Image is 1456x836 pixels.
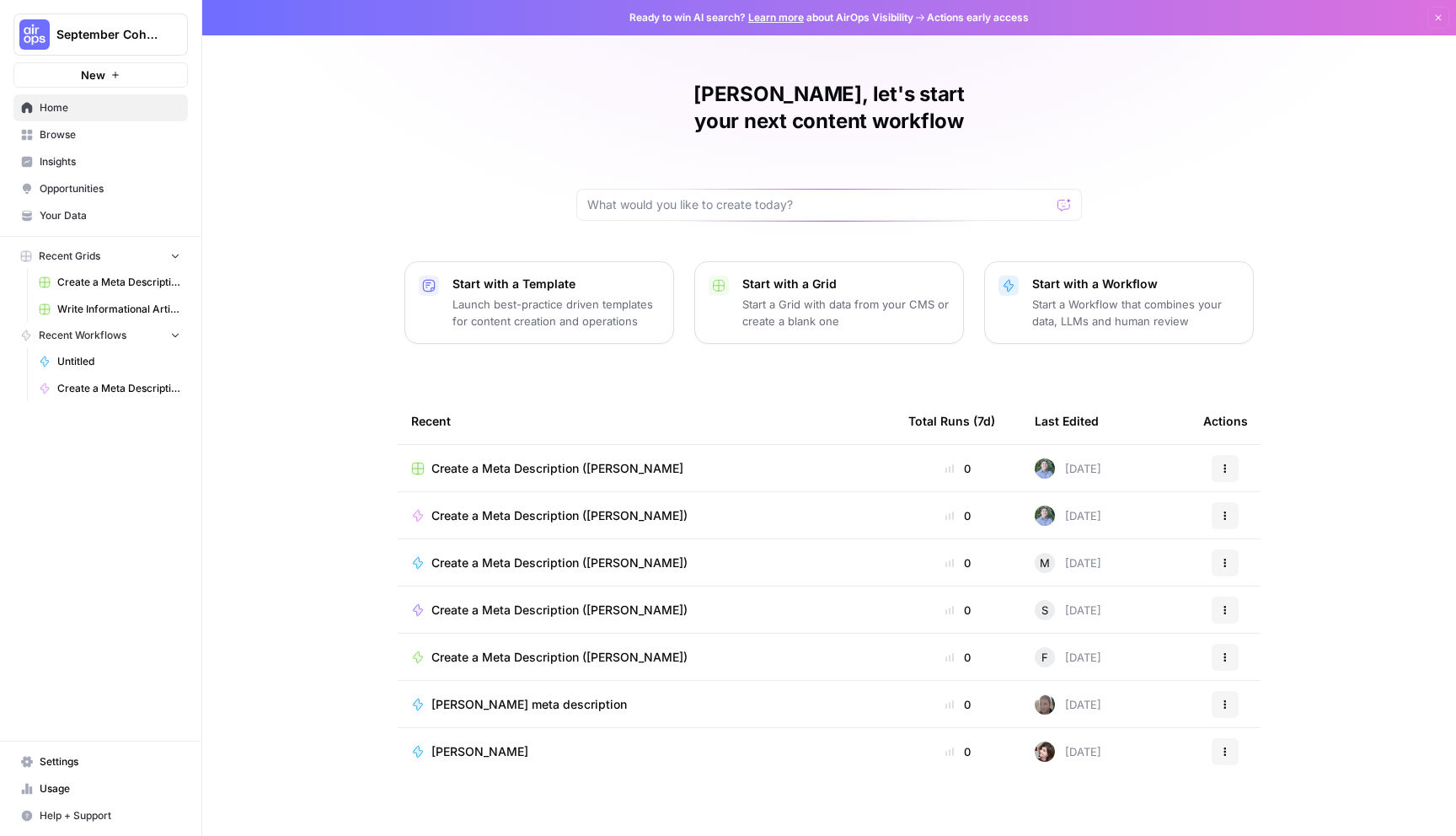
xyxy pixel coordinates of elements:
[927,10,1029,25] span: Actions early access
[31,269,188,296] a: Create a Meta Description ([PERSON_NAME]
[39,249,100,264] span: Recent Grids
[1035,600,1101,620] div: [DATE]
[431,696,627,713] span: [PERSON_NAME] meta description
[40,781,180,796] span: Usage
[984,261,1254,344] button: Start with a WorkflowStart a Workflow that combines your data, LLMs and human review
[1032,276,1239,292] p: Start with a Workflow
[742,296,950,330] p: Start a Grid with data from your CMS or create a blank one
[31,296,188,323] a: Write Informational Article
[908,507,1008,524] div: 0
[40,154,180,169] span: Insights
[1041,602,1048,619] span: S
[404,261,674,344] button: Start with a TemplateLaunch best-practice driven templates for content creation and operations
[694,261,964,344] button: Start with a GridStart a Grid with data from your CMS or create a blank one
[452,296,660,330] p: Launch best-practice driven templates for content creation and operations
[31,348,188,375] a: Untitled
[431,507,688,524] span: Create a Meta Description ([PERSON_NAME])
[576,81,1082,135] h1: [PERSON_NAME], let's start your next content workflow
[40,754,180,769] span: Settings
[908,696,1008,713] div: 0
[629,10,913,25] span: Ready to win AI search? about AirOps Visibility
[1035,742,1055,762] img: poi50m8uhm61i6layqmzzqoghkpz
[1035,694,1101,715] div: [DATE]
[411,398,881,444] div: Recent
[1035,506,1055,526] img: f99d8lwoqhc1ne2bwf7b49ov7y8s
[1035,506,1101,526] div: [DATE]
[1035,647,1101,667] div: [DATE]
[908,743,1008,760] div: 0
[19,19,50,50] img: September Cohort Logo
[13,62,188,88] button: New
[1040,555,1050,571] span: M
[908,460,1008,477] div: 0
[431,743,528,760] span: [PERSON_NAME]
[908,649,1008,666] div: 0
[57,302,180,317] span: Write Informational Article
[13,148,188,175] a: Insights
[13,13,188,56] button: Workspace: September Cohort
[1035,458,1055,479] img: f99d8lwoqhc1ne2bwf7b49ov7y8s
[742,276,950,292] p: Start with a Grid
[13,802,188,829] button: Help + Support
[13,94,188,121] a: Home
[81,67,105,83] span: New
[1035,553,1101,573] div: [DATE]
[40,127,180,142] span: Browse
[1041,649,1048,666] span: F
[908,555,1008,571] div: 0
[39,328,126,343] span: Recent Workflows
[431,649,688,666] span: Create a Meta Description ([PERSON_NAME])
[13,748,188,775] a: Settings
[748,11,804,24] a: Learn more
[452,276,660,292] p: Start with a Template
[411,555,881,571] a: Create a Meta Description ([PERSON_NAME])
[13,121,188,148] a: Browse
[13,323,188,348] button: Recent Workflows
[31,375,188,402] a: Create a Meta Description ([PERSON_NAME])
[40,208,180,223] span: Your Data
[411,507,881,524] a: Create a Meta Description ([PERSON_NAME])
[411,649,881,666] a: Create a Meta Description ([PERSON_NAME])
[40,808,180,823] span: Help + Support
[908,398,995,444] div: Total Runs (7d)
[56,26,158,43] span: September Cohort
[1035,398,1099,444] div: Last Edited
[40,100,180,115] span: Home
[411,743,881,760] a: [PERSON_NAME]
[431,555,688,571] span: Create a Meta Description ([PERSON_NAME])
[13,175,188,202] a: Opportunities
[57,381,180,396] span: Create a Meta Description ([PERSON_NAME])
[1032,296,1239,330] p: Start a Workflow that combines your data, LLMs and human review
[13,775,188,802] a: Usage
[587,196,1051,213] input: What would you like to create today?
[431,602,688,619] span: Create a Meta Description ([PERSON_NAME])
[57,275,180,290] span: Create a Meta Description ([PERSON_NAME]
[411,602,881,619] a: Create a Meta Description ([PERSON_NAME])
[1035,742,1101,762] div: [DATE]
[1035,458,1101,479] div: [DATE]
[13,244,188,269] button: Recent Grids
[411,696,881,713] a: [PERSON_NAME] meta description
[411,460,881,477] a: Create a Meta Description ([PERSON_NAME]
[1203,398,1248,444] div: Actions
[13,202,188,229] a: Your Data
[1035,694,1055,715] img: 3cl0vro6387jz9rkvtzye98i878t
[40,181,180,196] span: Opportunities
[908,602,1008,619] div: 0
[57,354,180,369] span: Untitled
[431,460,683,477] span: Create a Meta Description ([PERSON_NAME]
